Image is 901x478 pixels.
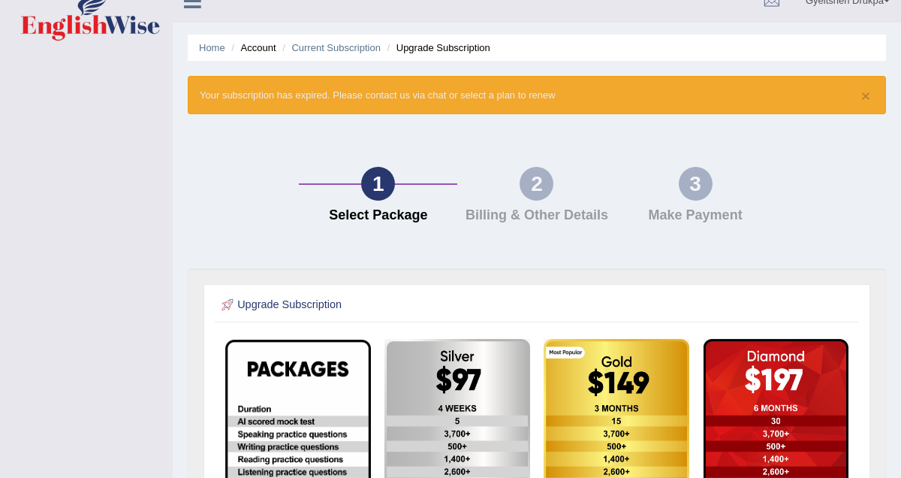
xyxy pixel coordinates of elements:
div: 3 [679,167,713,201]
button: × [861,88,870,104]
h2: Upgrade Subscription [218,295,613,315]
li: Account [228,41,276,55]
h4: Billing & Other Details [465,208,608,223]
div: 1 [361,167,395,201]
li: Upgrade Subscription [384,41,490,55]
div: 2 [520,167,553,201]
a: Home [199,42,225,53]
h4: Make Payment [624,208,767,223]
h4: Select Package [306,208,450,223]
a: Current Subscription [291,42,381,53]
div: Your subscription has expired. Please contact us via chat or select a plan to renew [188,76,886,114]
